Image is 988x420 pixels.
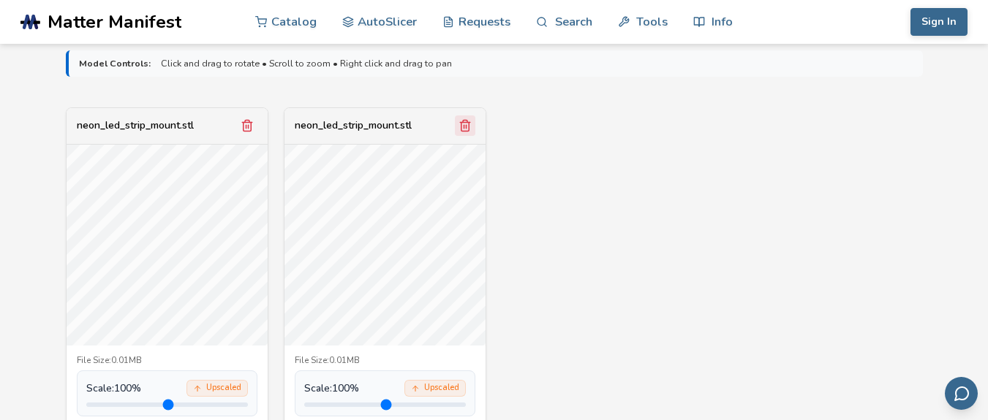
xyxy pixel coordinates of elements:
[295,120,412,131] div: neon_led_strip_mount.stl
[910,8,968,36] button: Sign In
[77,120,194,131] div: neon_led_strip_mount.stl
[295,356,475,366] div: File Size: 0.01MB
[404,380,466,397] div: Upscaled
[455,115,475,136] button: Remove model
[86,383,141,394] span: Scale: 100 %
[186,380,248,397] div: Upscaled
[237,115,257,136] button: Remove model
[48,12,181,32] span: Matter Manifest
[77,356,257,366] div: File Size: 0.01MB
[161,58,452,69] span: Click and drag to rotate • Scroll to zoom • Right click and drag to pan
[304,383,359,394] span: Scale: 100 %
[945,377,978,410] button: Send feedback via email
[79,58,151,69] strong: Model Controls:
